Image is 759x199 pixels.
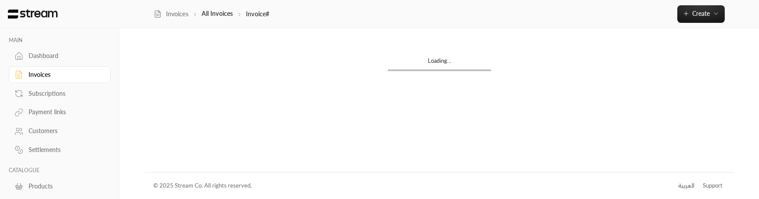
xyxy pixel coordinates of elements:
[154,10,188,18] a: Invoices
[388,57,491,69] div: Loading...
[153,181,252,190] div: © 2025 Stream Co. All rights reserved.
[29,108,100,116] div: Payment links
[678,181,694,190] div: العربية
[692,10,710,17] span: Create
[9,104,111,121] a: Payment links
[29,51,100,60] div: Dashboard
[9,177,111,195] a: Products
[202,10,233,17] a: All Invoices
[9,37,111,44] p: MAIN
[677,5,725,23] button: Create
[700,178,726,194] a: Support
[9,66,111,83] a: Invoices
[246,10,269,18] p: Invoice#
[7,9,58,19] img: Logo
[9,167,111,174] p: CATALOGUE
[29,127,100,135] div: Customers
[29,145,100,154] div: Settlements
[29,89,100,98] div: Subscriptions
[9,85,111,102] a: Subscriptions
[9,47,111,65] a: Dashboard
[29,70,100,79] div: Invoices
[9,123,111,140] a: Customers
[29,182,100,191] div: Products
[9,141,111,159] a: Settlements
[154,9,269,18] nav: breadcrumb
